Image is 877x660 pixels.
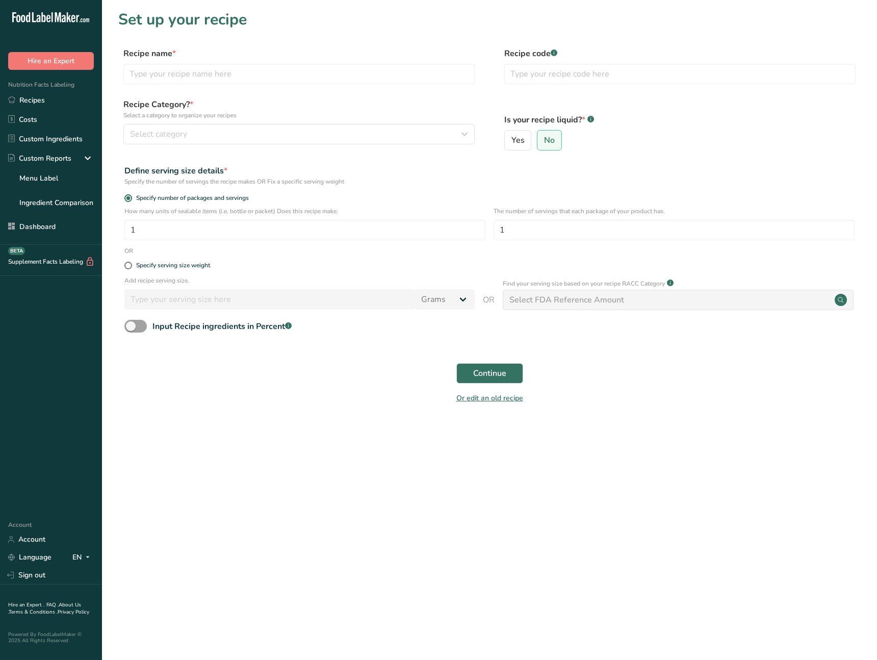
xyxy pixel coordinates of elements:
[494,207,855,216] p: The number of servings that each package of your product has.
[124,165,855,177] div: Define serving size details
[130,128,187,140] span: Select category
[118,246,861,256] div: OR
[132,194,249,202] span: Specify number of packages and servings
[118,8,861,31] h1: Set up your recipe
[504,47,856,60] label: Recipe code
[58,608,89,616] a: Privacy Policy
[124,289,415,310] input: Type your serving size here
[8,631,94,644] div: Powered By FoodLabelMaker © 2025 All Rights Reserved
[136,262,210,269] div: Specify serving size weight
[72,551,94,564] div: EN
[8,247,25,255] div: BETA
[504,64,856,84] input: Type your recipe code here
[483,294,495,306] span: OR
[8,548,51,566] a: Language
[124,177,855,186] div: Specify the number of servings the recipe makes OR Fix a specific serving weight
[509,294,624,306] div: Select FDA Reference Amount
[124,276,475,285] p: Add recipe serving size.
[456,363,523,384] button: Continue
[504,114,856,126] label: Is your recipe liquid?
[8,601,44,608] a: Hire an Expert .
[511,135,525,145] span: Yes
[123,47,475,60] label: Recipe name
[46,601,59,608] a: FAQ .
[124,207,485,216] p: How many units of sealable items (i.e. bottle or packet) Does this recipe make.
[152,320,292,333] div: Input Recipe ingredients in Percent
[456,393,523,403] a: Or edit an old recipe
[123,124,475,144] button: Select category
[8,52,94,70] button: Hire an Expert
[473,367,506,379] span: Continue
[8,153,71,164] div: Custom Reports
[123,64,475,84] input: Type your recipe name here
[8,601,81,616] a: About Us .
[123,111,475,120] p: Select a category to organize your recipes
[503,279,665,288] p: Find your serving size based on your recipe RACC Category
[9,608,58,616] a: Terms & Conditions .
[123,98,475,120] label: Recipe Category?
[544,135,555,145] span: No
